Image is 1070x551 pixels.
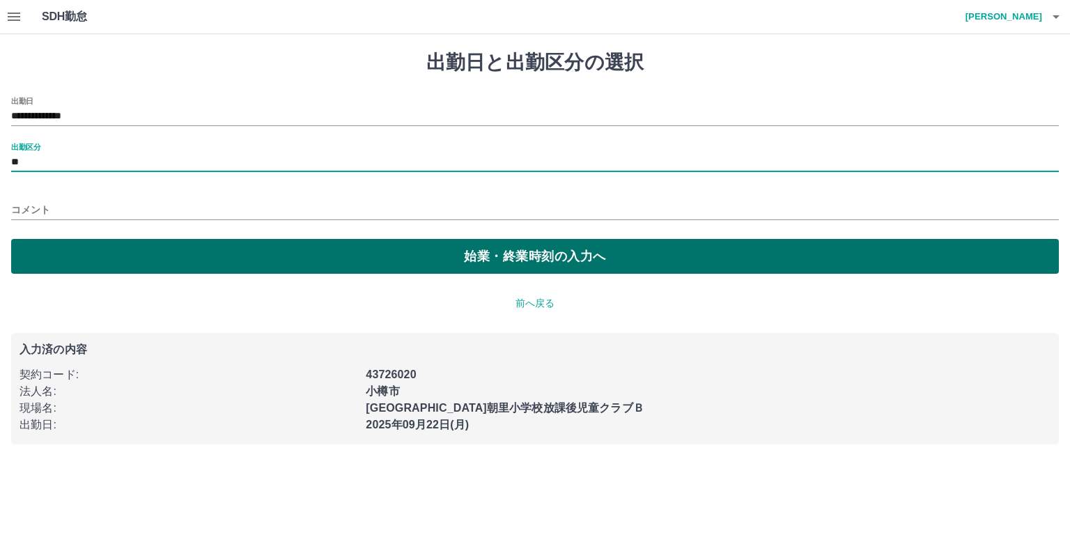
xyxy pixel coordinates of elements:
label: 出勤日 [11,95,33,106]
b: 小樽市 [366,385,399,397]
b: 2025年09月22日(月) [366,419,469,430]
p: 現場名 : [20,400,357,417]
button: 始業・終業時刻の入力へ [11,239,1059,274]
p: 契約コード : [20,366,357,383]
p: 入力済の内容 [20,344,1050,355]
label: 出勤区分 [11,141,40,152]
p: 法人名 : [20,383,357,400]
b: 43726020 [366,368,416,380]
p: 出勤日 : [20,417,357,433]
h1: 出勤日と出勤区分の選択 [11,51,1059,75]
p: 前へ戻る [11,296,1059,311]
b: [GEOGRAPHIC_DATA]朝里小学校放課後児童クラブＢ [366,402,644,414]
